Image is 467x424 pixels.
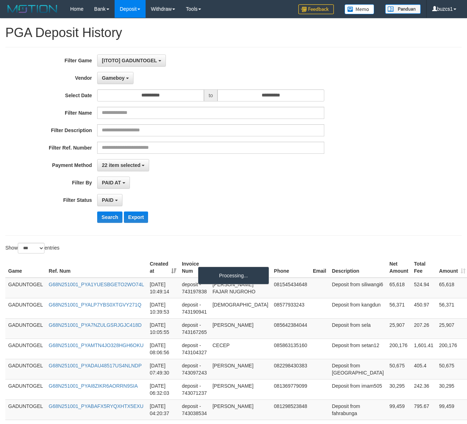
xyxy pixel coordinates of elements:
[198,267,269,284] div: Processing...
[147,379,179,399] td: [DATE] 06:32:03
[411,278,436,298] td: 524.94
[49,302,141,308] a: G68N251001_PYALP7YBS0XTGVY271Q
[387,318,411,339] td: 25,907
[210,318,271,339] td: [PERSON_NAME]
[5,339,46,359] td: GADUNTOGEL
[46,257,147,278] th: Ref. Num
[179,399,210,420] td: deposit - 743038534
[179,278,210,298] td: deposit - 743197838
[49,342,144,348] a: G68N251001_PYAMTN4JO328HGH6OKU
[271,318,310,339] td: 085642384044
[97,54,166,67] button: [ITOTO] GADUNTOGEL
[49,282,144,287] a: G68N251001_PYA1YUESBGETO2WO74L
[387,298,411,318] td: 56,371
[179,318,210,339] td: deposit - 743167265
[5,4,59,14] img: MOTION_logo.png
[411,379,436,399] td: 242.36
[102,58,157,63] span: [ITOTO] GADUNTOGEL
[329,339,387,359] td: Deposit from setan12
[179,379,210,399] td: deposit - 743071237
[271,278,310,298] td: 081545434648
[124,211,148,223] button: Export
[210,298,271,318] td: [DEMOGRAPHIC_DATA]
[179,257,210,278] th: Invoice Num
[210,359,271,379] td: [PERSON_NAME]
[310,257,329,278] th: Email
[49,363,142,368] a: G68N251001_PYADAU48517US4NLNDP
[97,194,122,206] button: PAID
[329,298,387,318] td: Deposit from kangdun
[210,278,271,298] td: [PERSON_NAME] FAJAR NUGROHO
[210,257,271,278] th: Name
[5,318,46,339] td: GADUNTOGEL
[147,318,179,339] td: [DATE] 10:05:55
[329,318,387,339] td: Deposit from sela
[271,399,310,420] td: 081298523848
[179,359,210,379] td: deposit - 743097243
[411,318,436,339] td: 207.26
[271,298,310,318] td: 08577933243
[147,257,179,278] th: Created at: activate to sort column ascending
[210,379,271,399] td: [PERSON_NAME]
[387,359,411,379] td: 50,675
[329,399,387,420] td: Deposit from fahrabunga
[210,399,271,420] td: [PERSON_NAME]
[97,159,149,171] button: 22 item selected
[387,399,411,420] td: 99,459
[271,339,310,359] td: 085863135160
[97,211,122,223] button: Search
[5,278,46,298] td: GADUNTOGEL
[102,162,140,168] span: 22 item selected
[49,383,138,389] a: G68N251001_PYAI8ZIKR6AORRN9SIA
[147,339,179,359] td: [DATE] 08:06:56
[49,403,143,409] a: G68N251001_PYABAFX5RYQXHTX5EXU
[147,278,179,298] td: [DATE] 10:49:14
[18,243,44,253] select: Showentries
[210,339,271,359] td: CECEP
[271,379,310,399] td: 081369779099
[411,298,436,318] td: 450.97
[5,26,462,40] h1: PGA Deposit History
[411,359,436,379] td: 405.4
[329,278,387,298] td: Deposit from siliwangi6
[49,322,142,328] a: G68N251001_PYA7NZULGSRJGJC418D
[147,399,179,420] td: [DATE] 04:20:37
[271,359,310,379] td: 082298430383
[102,75,125,81] span: Gameboy
[411,399,436,420] td: 795.67
[387,257,411,278] th: Net Amount
[329,359,387,379] td: Deposit from [GEOGRAPHIC_DATA]
[387,379,411,399] td: 30,295
[5,379,46,399] td: GADUNTOGEL
[97,177,130,189] button: PAID AT
[411,257,436,278] th: Total Fee
[298,4,334,14] img: Feedback.jpg
[147,359,179,379] td: [DATE] 07:49:30
[385,4,421,14] img: panduan.png
[387,278,411,298] td: 65,618
[97,72,133,84] button: Gameboy
[345,4,374,14] img: Button%20Memo.svg
[179,298,210,318] td: deposit - 743190941
[5,243,59,253] label: Show entries
[204,89,217,101] span: to
[102,180,121,185] span: PAID AT
[147,298,179,318] td: [DATE] 10:39:53
[271,257,310,278] th: Phone
[329,379,387,399] td: Deposit from imam505
[5,257,46,278] th: Game
[102,197,113,203] span: PAID
[5,298,46,318] td: GADUNTOGEL
[329,257,387,278] th: Description
[387,339,411,359] td: 200,176
[179,339,210,359] td: deposit - 743104327
[5,359,46,379] td: GADUNTOGEL
[411,339,436,359] td: 1,601.41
